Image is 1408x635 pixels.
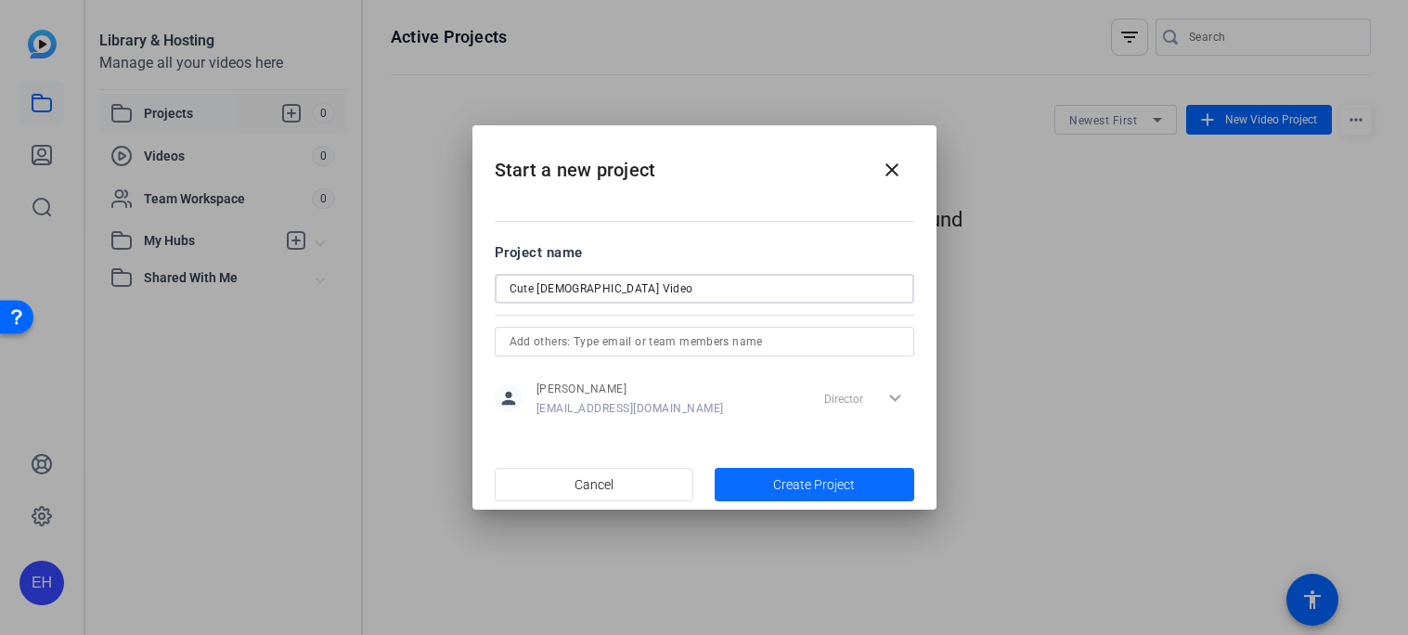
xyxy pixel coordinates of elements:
button: Cancel [495,468,694,501]
input: Enter Project Name [510,278,899,300]
span: [EMAIL_ADDRESS][DOMAIN_NAME] [536,401,724,416]
span: [PERSON_NAME] [536,382,724,396]
span: Cancel [575,467,614,502]
mat-icon: close [881,159,903,181]
mat-icon: person [495,384,523,412]
input: Add others: Type email or team members name [510,330,899,353]
div: Project name [495,242,914,263]
button: Create Project [715,468,914,501]
h2: Start a new project [472,125,937,201]
span: Create Project [773,475,855,495]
